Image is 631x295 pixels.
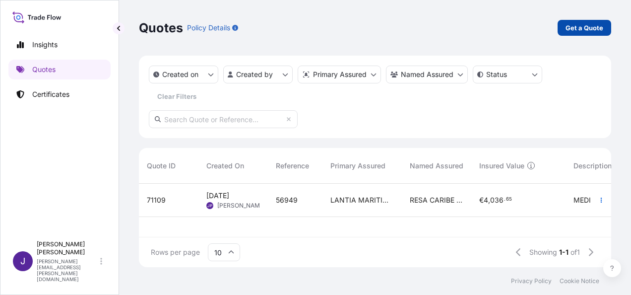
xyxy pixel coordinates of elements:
[8,84,111,104] a: Certificates
[488,197,490,204] span: ,
[276,161,309,171] span: Reference
[206,161,244,171] span: Created On
[32,65,56,74] p: Quotes
[490,197,504,204] span: 036
[410,195,463,205] span: RESA CARIBE S.A.
[236,70,273,79] p: Created by
[479,197,484,204] span: €
[37,240,98,256] p: [PERSON_NAME] [PERSON_NAME]
[560,277,599,285] a: Cookie Notice
[207,201,212,211] span: JP
[37,258,98,282] p: [PERSON_NAME][EMAIL_ADDRESS][PERSON_NAME][DOMAIN_NAME]
[529,247,557,257] span: Showing
[32,40,58,50] p: Insights
[32,89,69,99] p: Certificates
[8,35,111,55] a: Insights
[20,256,25,266] span: J
[401,70,453,79] p: Named Assured
[479,161,524,171] span: Insured Value
[139,20,183,36] p: Quotes
[151,247,200,257] span: Rows per page
[330,161,385,171] span: Primary Assured
[473,66,542,83] button: certificateStatus Filter options
[217,202,265,210] span: [PERSON_NAME]
[410,161,463,171] span: Named Assured
[298,66,381,83] button: distributor Filter options
[313,70,367,79] p: Primary Assured
[8,60,111,79] a: Quotes
[162,70,198,79] p: Created on
[147,161,176,171] span: Quote ID
[506,198,512,201] span: 65
[330,195,394,205] span: LANTIA MARITIMA S.L.
[504,198,505,201] span: .
[559,247,568,257] span: 1-1
[511,277,552,285] a: Privacy Policy
[187,23,230,33] p: Policy Details
[206,191,229,201] span: [DATE]
[223,66,293,83] button: createdBy Filter options
[147,195,166,205] span: 71109
[149,110,298,128] input: Search Quote or Reference...
[570,247,580,257] span: of 1
[486,70,507,79] p: Status
[157,91,196,101] p: Clear Filters
[149,88,204,104] button: Clear Filters
[276,195,298,205] span: 56949
[149,66,218,83] button: createdOn Filter options
[558,20,611,36] a: Get a Quote
[566,23,603,33] p: Get a Quote
[484,197,488,204] span: 4
[386,66,468,83] button: cargoOwner Filter options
